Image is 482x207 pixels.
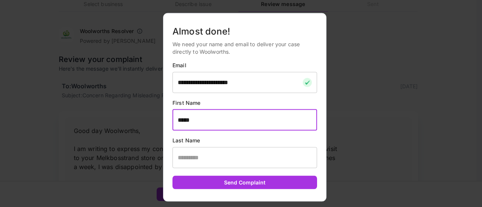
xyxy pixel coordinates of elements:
button: Send Complaint [172,175,317,189]
p: Email [172,61,317,69]
p: Last Name [172,136,317,144]
p: First Name [172,99,317,106]
img: checkmark [303,78,312,87]
p: We need your name and email to deliver your case directly to Woolworths. [172,40,317,55]
h5: Almost done! [172,25,317,37]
